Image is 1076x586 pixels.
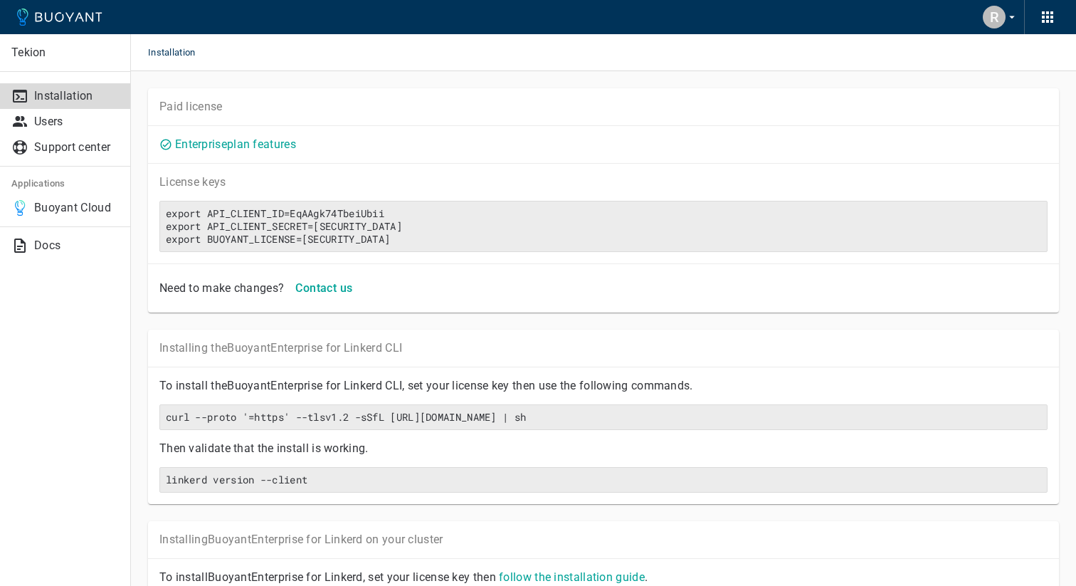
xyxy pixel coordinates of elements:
p: Installation [34,89,119,103]
div: Need to make changes? [154,276,284,295]
p: Support center [34,140,119,155]
a: Contact us [290,281,358,294]
p: Tekion [11,46,119,60]
button: Contact us [290,276,358,301]
p: Installing the Buoyant Enterprise for Linkerd CLI [159,341,1048,355]
p: Paid license [159,100,1048,114]
a: follow the installation guide [499,570,645,584]
div: R [983,6,1006,28]
p: Buoyant Cloud [34,201,119,215]
h5: Applications [11,178,119,189]
h6: linkerd version --client [166,473,1041,486]
h6: curl --proto '=https' --tlsv1.2 -sSfL [URL][DOMAIN_NAME] | sh [166,411,1041,424]
h4: Contact us [295,281,352,295]
p: Docs [34,239,119,253]
p: License key s [159,175,1048,189]
p: To install Buoyant Enterprise for Linkerd, set your license key then . [159,570,1048,585]
p: Installing Buoyant Enterprise for Linkerd on your cluster [159,533,1048,547]
p: Then validate that the install is working. [159,441,1048,456]
p: To install the Buoyant Enterprise for Linkerd CLI, set your license key then use the following co... [159,379,1048,393]
h6: export API_CLIENT_ID=EqAAgk74TbeiUbiiexport API_CLIENT_SECRET=[SECURITY_DATA]export BUOYANT_LICEN... [166,207,1041,246]
span: Installation [148,34,213,71]
p: Users [34,115,119,129]
a: Enterpriseplan features [175,137,296,151]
